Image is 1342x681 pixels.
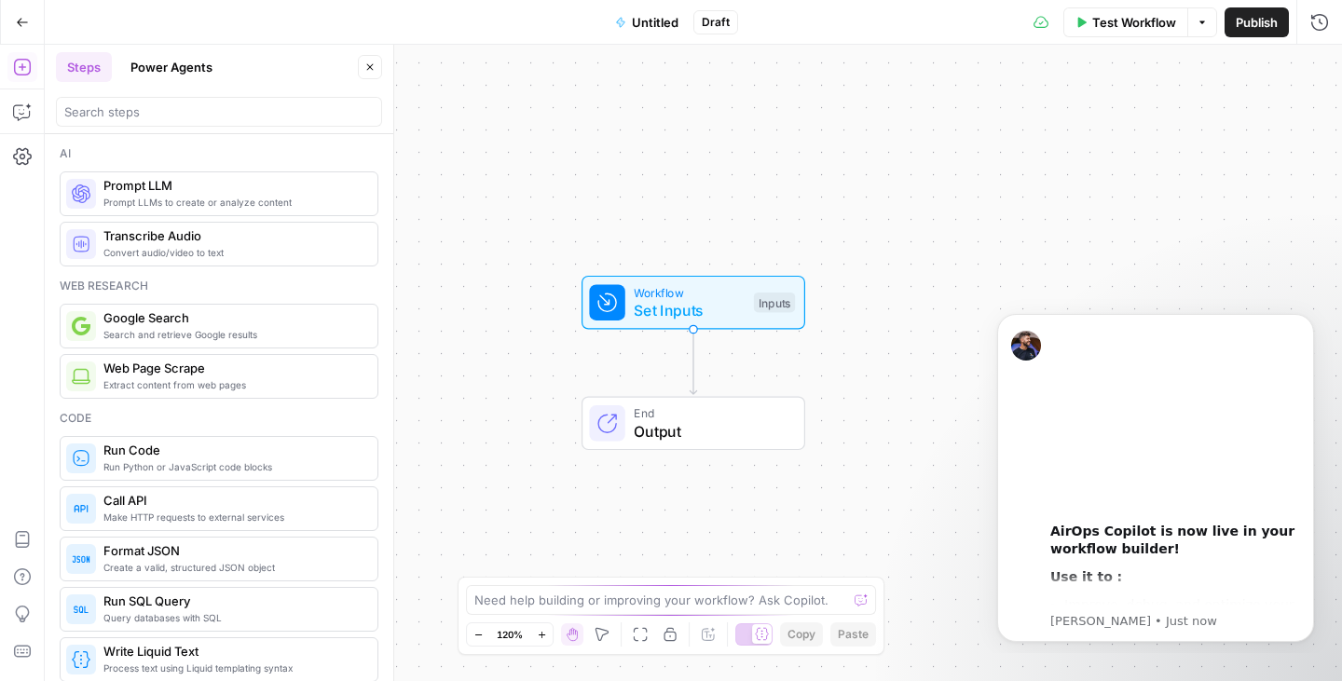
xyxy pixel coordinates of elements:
[702,14,730,31] span: Draft
[103,195,363,210] span: Prompt LLMs to create or analyze content
[690,330,696,395] g: Edge from start to end
[634,283,745,301] span: Workflow
[103,610,363,625] span: Query databases with SQL
[520,397,867,451] div: EndOutput
[1092,13,1176,32] span: Test Workflow
[60,410,378,427] div: Code
[103,226,363,245] span: Transcribe Audio
[103,560,363,575] span: Create a valid, structured JSON object
[103,245,363,260] span: Convert audio/video to text
[103,441,363,459] span: Run Code
[787,626,815,643] span: Copy
[103,510,363,524] span: Make HTTP requests to external services
[103,642,363,661] span: Write Liquid Text
[632,13,678,32] span: Untitled
[969,297,1342,653] iframe: Intercom notifications message
[634,404,786,422] span: End
[103,377,363,392] span: Extract content from web pages
[830,622,876,647] button: Paste
[56,52,112,82] button: Steps
[103,459,363,474] span: Run Python or JavaScript code blocks
[103,592,363,610] span: Run SQL Query
[1063,7,1187,37] button: Test Workflow
[604,7,690,37] button: Untitled
[1225,7,1289,37] button: Publish
[634,420,786,443] span: Output
[60,145,378,162] div: Ai
[634,299,745,321] span: Set Inputs
[103,491,363,510] span: Call API
[64,102,374,121] input: Search steps
[497,627,523,642] span: 120%
[103,327,363,342] span: Search and retrieve Google results
[119,52,224,82] button: Power Agents
[103,359,363,377] span: Web Page Scrape
[1236,13,1278,32] span: Publish
[754,293,795,313] div: Inputs
[103,661,363,675] span: Process text using Liquid templating syntax
[838,626,869,643] span: Paste
[103,308,363,327] span: Google Search
[520,276,867,330] div: WorkflowSet InputsInputs
[103,541,363,560] span: Format JSON
[780,622,823,647] button: Copy
[60,278,378,294] div: Web research
[103,176,363,195] span: Prompt LLM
